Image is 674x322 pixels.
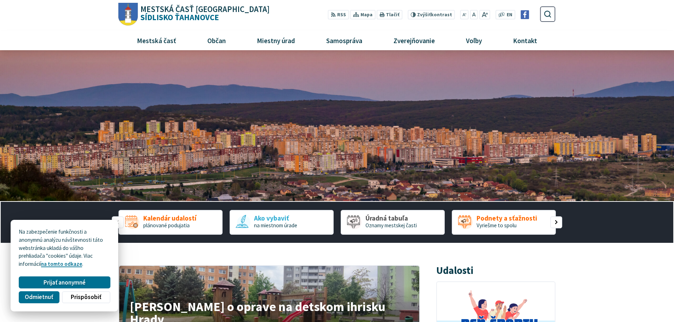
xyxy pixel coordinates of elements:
[477,222,517,229] span: Vyriešme to spolu
[479,10,490,19] button: Zväčšiť veľkosť písma
[230,210,334,235] a: Ako vybaviť na miestnom úrade
[463,31,485,50] span: Voľby
[350,10,375,19] a: Mapa
[470,10,478,19] button: Nastaviť pôvodnú veľkosť písma
[254,222,297,229] span: na miestnom úrade
[417,12,452,18] span: kontrast
[328,10,349,19] a: RSS
[341,210,445,235] div: 3 / 5
[124,31,189,50] a: Mestská časť
[511,31,540,50] span: Kontakt
[204,31,228,50] span: Občan
[119,210,223,235] div: 1 / 5
[134,31,179,50] span: Mestská časť
[452,210,556,235] a: Podnety a sťažnosti Vyriešme to spolu
[19,276,110,288] button: Prijať anonymné
[19,291,59,303] button: Odmietnuť
[254,31,298,50] span: Miestny úrad
[140,5,270,13] span: Mestská časť [GEOGRAPHIC_DATA]
[361,11,373,19] span: Mapa
[143,222,190,229] span: plánované podujatia
[377,10,402,19] button: Tlačiť
[62,291,110,303] button: Prispôsobiť
[230,210,334,235] div: 2 / 5
[143,215,196,222] span: Kalendár udalostí
[520,10,529,19] img: Prejsť na Facebook stránku
[71,293,101,301] span: Prispôsobiť
[436,265,473,276] h3: Udalosti
[453,31,495,50] a: Voľby
[323,31,365,50] span: Samospráva
[341,210,445,235] a: Úradná tabuľa Oznamy mestskej časti
[365,215,417,222] span: Úradná tabuľa
[19,228,110,268] p: Na zabezpečenie funkčnosti a anonymnú analýzu návštevnosti táto webstránka ukladá do vášho prehli...
[505,11,514,19] a: EN
[44,279,86,286] span: Prijať anonymné
[194,31,238,50] a: Občan
[460,10,469,19] button: Zmenšiť veľkosť písma
[452,210,556,235] div: 4 / 5
[337,11,346,19] span: RSS
[119,3,270,26] a: Logo Sídlisko Ťahanovce, prejsť na domovskú stránku.
[386,12,399,18] span: Tlačiť
[365,222,417,229] span: Oznamy mestskej časti
[244,31,308,50] a: Miestny úrad
[313,31,375,50] a: Samospráva
[500,31,550,50] a: Kontakt
[391,31,437,50] span: Zverejňovanie
[417,12,431,18] span: Zvýšiť
[119,3,138,26] img: Prejsť na domovskú stránku
[507,11,512,19] span: EN
[112,216,124,228] div: Predošlý slajd
[119,210,223,235] a: Kalendár udalostí plánované podujatia
[381,31,448,50] a: Zverejňovanie
[408,10,455,19] button: Zvýšiťkontrast
[254,215,297,222] span: Ako vybaviť
[41,260,82,267] a: na tomto odkaze
[138,5,270,22] h1: Sídlisko Ťahanovce
[25,293,53,301] span: Odmietnuť
[477,215,537,222] span: Podnety a sťažnosti
[550,216,562,228] div: Nasledujúci slajd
